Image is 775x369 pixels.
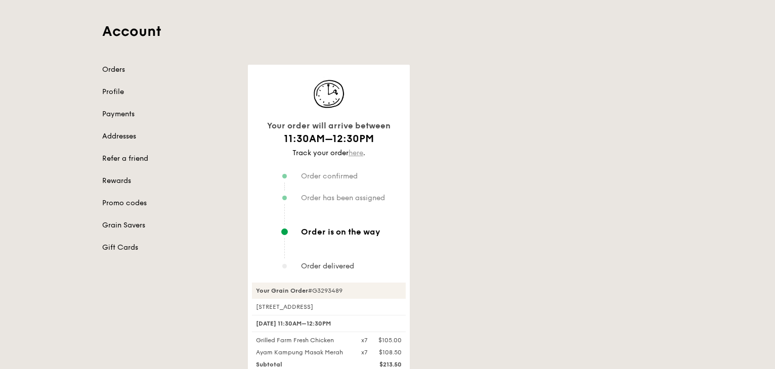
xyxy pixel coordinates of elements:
a: Promo codes [102,198,236,208]
div: Ayam Kampung Masak Merah [250,348,355,356]
a: Profile [102,87,236,97]
span: Order confirmed [301,172,358,180]
h1: 11:30AM–12:30PM [252,132,406,146]
div: Your order will arrive between [252,119,406,132]
span: Order has been assigned [301,194,385,202]
img: icon-track-normal@2x.d40d1303.png [304,77,354,111]
a: here [349,149,363,157]
div: Subtotal [250,360,355,368]
div: $213.50 [355,360,408,368]
a: Gift Cards [102,243,236,253]
h1: Account [102,22,673,40]
a: Payments [102,109,236,119]
strong: Your Grain Order [256,287,308,294]
a: Addresses [102,131,236,142]
div: [STREET_ADDRESS] [252,303,406,311]
div: [DATE] 11:30AM–12:30PM [252,315,406,332]
div: $105.00 [378,336,402,344]
div: x7 [361,336,368,344]
div: $108.50 [379,348,402,356]
a: Refer a friend [102,154,236,164]
div: x7 [361,348,368,356]
a: Grain Savers [102,220,236,230]
div: Grilled Farm Fresh Chicken [250,336,355,344]
a: Rewards [102,176,236,186]
div: #G3293489 [252,283,406,299]
div: Track your order . [252,148,406,158]
span: Order is on the way [301,227,380,236]
a: Orders [102,65,236,75]
span: Order delivered [301,262,354,270]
